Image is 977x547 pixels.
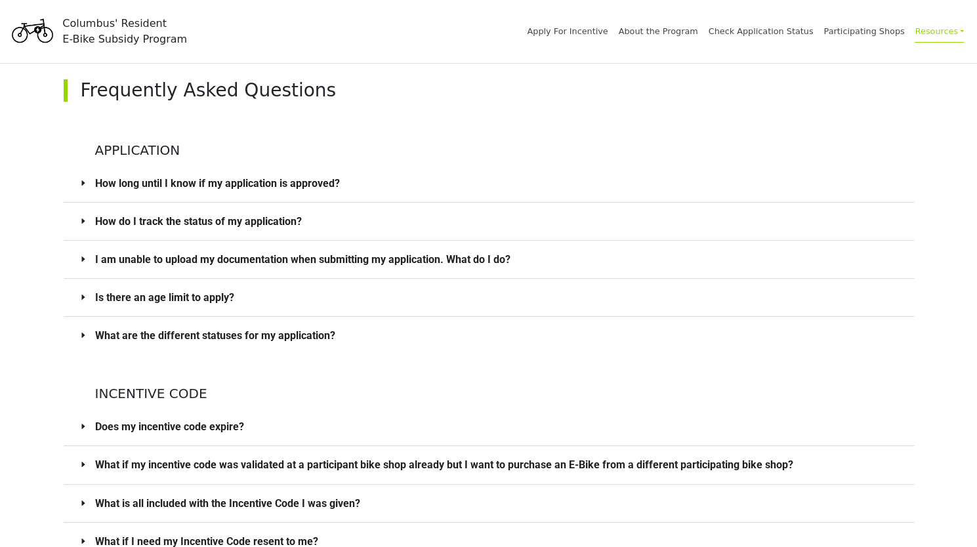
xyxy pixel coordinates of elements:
span: What is all included with the Incentive Code I was given? [95,495,898,512]
h5: Application [64,111,914,158]
div: I am unable to upload my documentation when submitting my application. What do I do? [64,241,914,278]
div: What is all included with the Incentive Code I was given? [64,485,914,522]
span: caret-right [79,499,87,507]
span: caret-right [79,537,87,545]
a: Resources [915,20,964,42]
span: How long until I know if my application is approved? [95,175,898,192]
a: Apply For Incentive [527,26,608,36]
span: caret-right [79,460,87,468]
div: What are the different statuses for my application? [64,317,914,354]
div: Does my incentive code expire? [64,408,914,445]
div: How do I track the status of my application? [64,203,914,240]
div: Columbus' Resident E-Bike Subsidy Program [62,16,187,47]
span: Does my incentive code expire? [95,418,898,435]
span: caret-right [79,179,87,187]
span: What if my incentive code was validated at a participant bike shop already but I want to purchase... [95,456,898,473]
span: What are the different statuses for my application? [95,327,898,344]
span: caret-right [79,255,87,263]
a: Columbus' ResidentE-Bike Subsidy Program [8,23,187,39]
h3: Frequently Asked Questions [81,79,901,102]
span: caret-right [79,217,87,225]
a: Participating Shops [823,26,904,36]
a: Check Application Status [709,26,814,36]
span: Is there an age limit to apply? [95,289,898,306]
div: What if my incentive code was validated at a participant bike shop already but I want to purchase... [64,446,914,483]
span: How do I track the status of my application? [95,213,898,230]
div: How long until I know if my application is approved? [64,165,914,202]
span: caret-right [79,331,87,339]
img: Program logo [8,9,57,54]
a: About the Program [619,26,698,36]
div: Is there an age limit to apply? [64,279,914,316]
span: caret-right [79,293,87,301]
span: caret-right [79,422,87,430]
span: I am unable to upload my documentation when submitting my application. What do I do? [95,251,898,268]
h5: Incentive Code [64,386,914,401]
